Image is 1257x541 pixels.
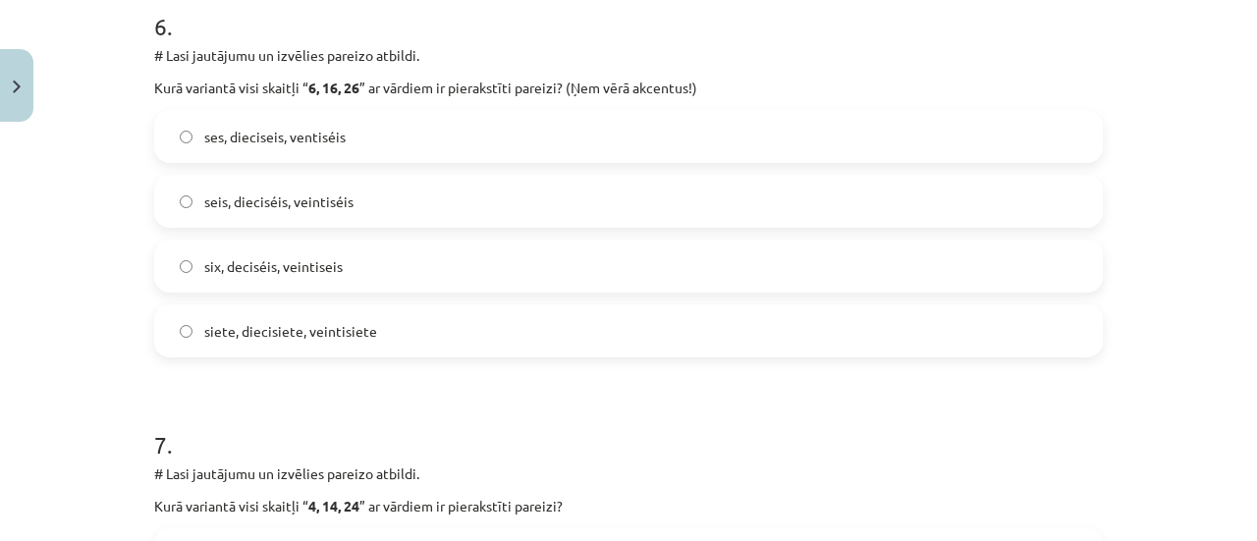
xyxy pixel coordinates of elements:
[13,81,21,93] img: icon-close-lesson-0947bae3869378f0d4975bcd49f059093ad1ed9edebbc8119c70593378902aed.svg
[204,127,346,147] span: ses, dieciseis, ventiséis
[204,321,377,342] span: siete, diecisiete, veintisiete
[308,79,359,96] strong: 6, 16, 26
[308,497,359,514] strong: 4, 14, 24
[154,78,1103,98] p: Kurā variantā visi skaitļi “ ” ar vārdiem ir pierakstīti pareizi? (Ņem vērā akcentus!)
[204,256,343,277] span: six, deciséis, veintiseis
[154,397,1103,458] h1: 7 .
[180,195,192,208] input: seis, dieciséis, veintiséis
[180,260,192,273] input: six, deciséis, veintiseis
[204,191,354,212] span: seis, dieciséis, veintiséis
[154,45,1103,66] p: # Lasi jautājumu un izvēlies pareizo atbildi.
[180,325,192,338] input: siete, diecisiete, veintisiete
[180,131,192,143] input: ses, dieciseis, ventiséis
[154,463,1103,484] p: # Lasi jautājumu un izvēlies pareizo atbildi.
[154,496,1103,516] p: Kurā variantā visi skaitļi “ ” ar vārdiem ir pierakstīti pareizi?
